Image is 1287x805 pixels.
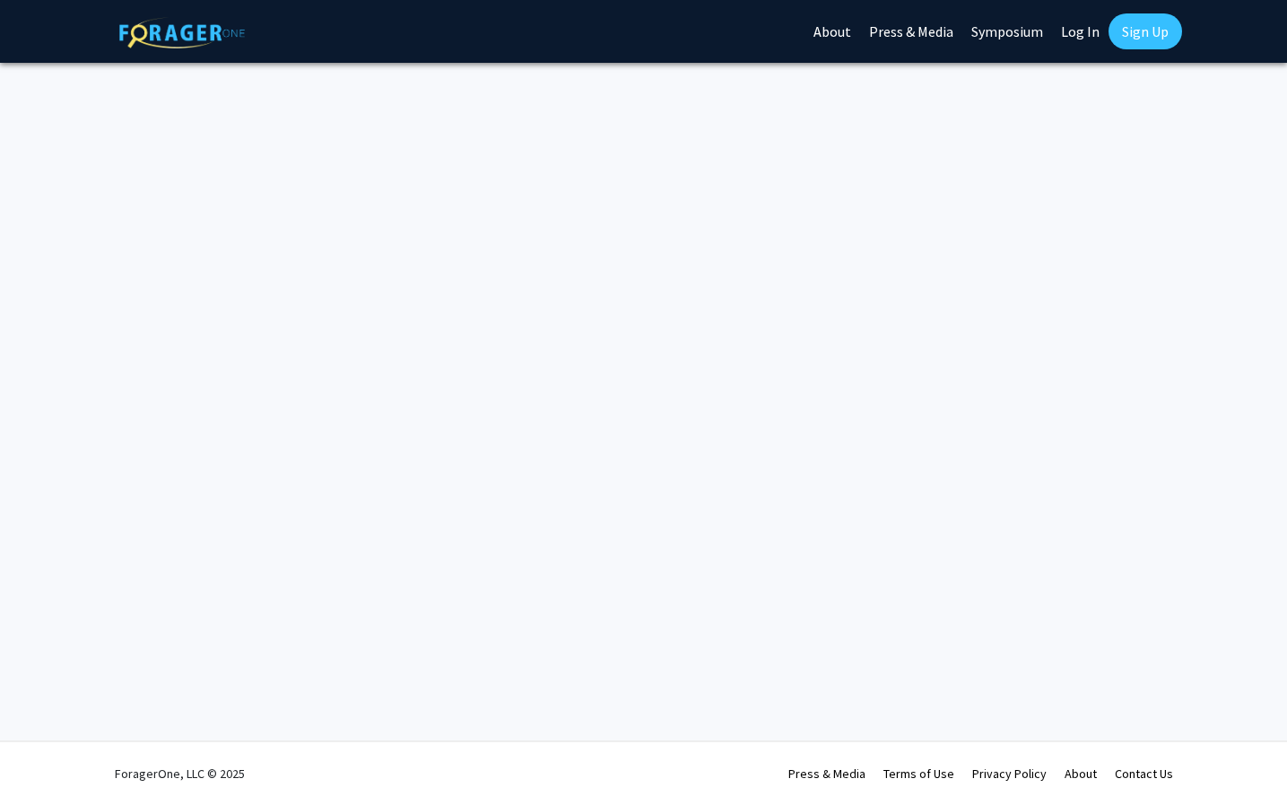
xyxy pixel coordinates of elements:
[883,766,954,782] a: Terms of Use
[1115,766,1173,782] a: Contact Us
[1065,766,1097,782] a: About
[972,766,1047,782] a: Privacy Policy
[115,742,245,805] div: ForagerOne, LLC © 2025
[1109,13,1182,49] a: Sign Up
[119,17,245,48] img: ForagerOne Logo
[788,766,865,782] a: Press & Media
